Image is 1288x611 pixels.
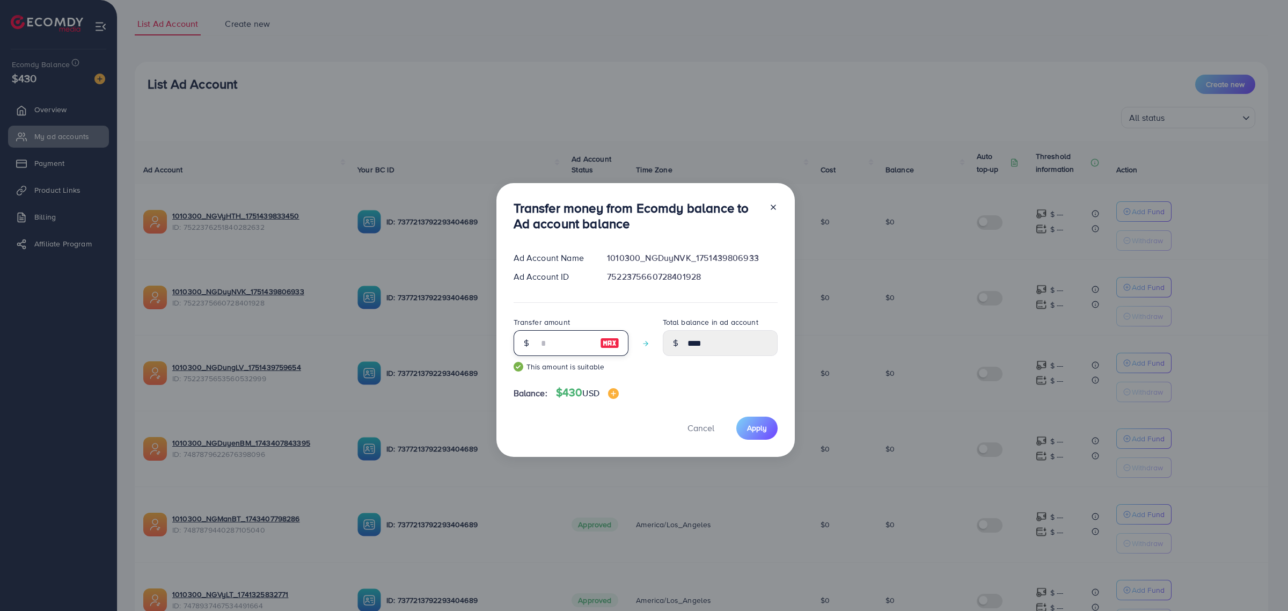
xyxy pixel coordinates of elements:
div: Ad Account Name [505,252,599,264]
img: image [600,337,619,350]
button: Apply [736,417,778,440]
label: Transfer amount [514,317,570,328]
span: Balance: [514,387,547,399]
h3: Transfer money from Ecomdy balance to Ad account balance [514,200,760,231]
span: Apply [747,423,767,433]
span: USD [582,387,599,399]
img: image [608,388,619,399]
iframe: Chat [1242,563,1280,603]
div: 7522375660728401928 [598,271,786,283]
label: Total balance in ad account [663,317,758,328]
div: Ad Account ID [505,271,599,283]
div: 1010300_NGDuyNVK_1751439806933 [598,252,786,264]
h4: $430 [556,386,619,399]
span: Cancel [687,422,714,434]
img: guide [514,362,523,372]
button: Cancel [674,417,728,440]
small: This amount is suitable [514,361,628,372]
